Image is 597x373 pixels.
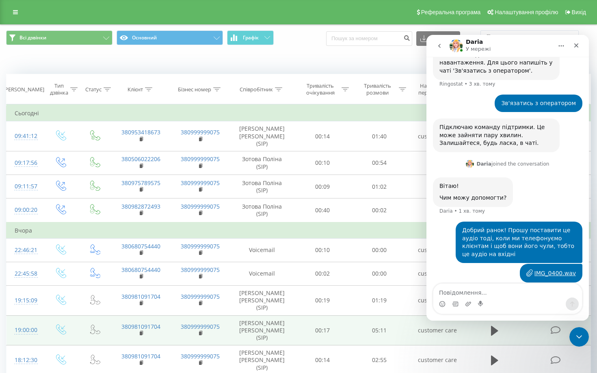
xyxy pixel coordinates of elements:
[181,128,220,136] a: 380999999075
[85,86,102,93] div: Статус
[13,266,19,272] button: Вибір емодзі
[6,229,156,257] div: Anna каже…
[19,34,46,41] span: Всі дзвінки
[128,86,143,93] div: Клієнт
[13,47,69,52] div: Ringostat • 3 хв. тому
[50,82,68,96] div: Тип дзвінка
[230,238,294,262] td: Voicemail
[121,323,160,330] a: 380981091704
[121,352,160,360] a: 380981091704
[294,121,350,151] td: 00:14
[351,121,408,151] td: 01:40
[6,142,87,172] div: Вітаю!Чим можу допомогти?Daria • 1 хв. тому
[139,263,152,276] button: Надіслати повідомлення…
[15,155,35,171] div: 09:17:56
[121,203,160,210] a: 380982872493
[181,323,220,330] a: 380999999075
[13,88,127,112] div: Підключаю команду підтримки. Це може зайняти пару хвилин. Залишайтеся, будь ласка, в чаті.
[294,315,350,345] td: 00:17
[230,121,294,151] td: [PERSON_NAME] [PERSON_NAME] (SIP)
[294,198,350,222] td: 00:40
[13,159,80,167] div: Чим можу допомогти?
[230,262,294,285] td: Voicemail
[6,105,591,121] td: Сьогодні
[227,30,274,45] button: Графік
[351,198,408,222] td: 00:02
[6,124,156,142] div: Daria каже…
[121,179,160,187] a: 380975789575
[351,151,408,175] td: 00:54
[108,234,149,243] div: IMG_0400.wav
[351,175,408,198] td: 01:02
[230,175,294,198] td: Зотова Поліна (SIP)
[29,187,156,228] div: Добрий ранок! Прошу поставити це аудіо тоді, коли ми телефонуємо клієнтам і щоб вони його чули, т...
[408,121,467,151] td: customer care
[230,198,294,222] td: Зотова Поліна (SIP)
[68,60,156,78] div: Зв'язатись з оператором
[6,84,156,124] div: Ringostat каже…
[351,286,408,316] td: 01:19
[181,242,220,250] a: 380999999075
[294,286,350,316] td: 00:19
[351,262,408,285] td: 00:00
[15,322,35,338] div: 19:00:00
[15,242,35,258] div: 22:46:21
[121,293,160,300] a: 380981091704
[6,222,591,239] td: Вчора
[39,125,48,133] img: Profile image for Daria
[13,147,80,155] div: Вітаю!
[6,187,156,229] div: Anna каже…
[181,352,220,360] a: 380999999075
[6,142,156,187] div: Daria каже…
[121,242,160,250] a: 380680754440
[7,249,156,263] textarea: Повідомлення...
[416,31,460,46] button: Експорт
[326,31,412,46] input: Пошук за номером
[294,175,350,198] td: 00:09
[181,266,220,274] a: 380999999075
[230,315,294,345] td: [PERSON_NAME] [PERSON_NAME] (SIP)
[15,128,35,144] div: 09:41:12
[15,179,35,194] div: 09:11:57
[39,266,45,272] button: Завантажити вкладений файл
[121,266,160,274] a: 380680754440
[15,266,35,282] div: 22:45:58
[572,9,586,15] span: Вихід
[178,86,211,93] div: Бізнес номер
[351,315,408,345] td: 05:11
[408,262,467,285] td: customer care
[50,126,65,132] b: Daria
[100,234,149,243] a: IMG_0400.wav
[50,125,123,133] div: joined the conversation
[121,155,160,163] a: 380506022206
[426,35,589,321] iframe: Intercom live chat
[6,30,112,45] button: Всі дзвінки
[15,202,35,218] div: 09:00:20
[358,82,397,96] div: Тривалість розмови
[181,293,220,300] a: 380999999075
[6,60,156,84] div: Anna каже…
[240,86,273,93] div: Співробітник
[3,86,44,93] div: [PERSON_NAME]
[415,82,456,96] div: Назва схеми переадресації
[243,35,259,41] span: Графік
[6,84,133,117] div: Підключаю команду підтримки. Це може зайняти пару хвилин. Залишайтеся, будь ласка, в чаті.
[15,352,35,368] div: 18:12:30
[26,266,32,272] button: вибір GIF-файлів
[181,155,220,163] a: 380999999075
[93,229,156,248] div: IMG_0400.wav
[351,238,408,262] td: 00:00
[495,9,558,15] span: Налаштування профілю
[75,65,149,73] div: Зв'язатись з оператором
[408,286,467,316] td: customer care
[294,238,350,262] td: 00:10
[421,9,481,15] span: Реферальна програма
[52,266,58,272] button: Start recording
[230,286,294,316] td: [PERSON_NAME] [PERSON_NAME] (SIP)
[13,174,58,179] div: Daria • 1 хв. тому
